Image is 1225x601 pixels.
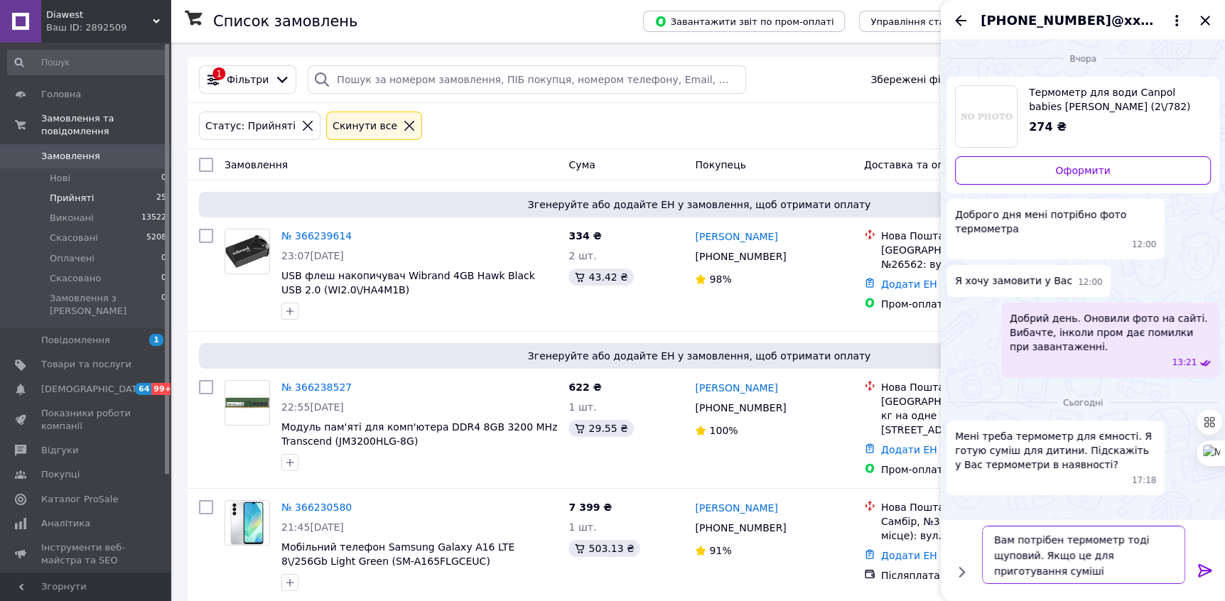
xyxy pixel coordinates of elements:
span: 1 шт. [568,401,596,413]
div: Ваш ID: 2892509 [46,21,171,34]
span: Добрий день. Оновили фото на сайті. Вибачте, інколи пром дає помилки при завантаженні. [1010,311,1211,354]
a: Оформити [955,156,1211,185]
div: [PHONE_NUMBER] [692,247,789,266]
div: 12.10.2025 [946,395,1219,409]
img: Фото товару [225,381,269,425]
img: 1678227232_w640_h640_termometr-dlya-vodi.jpg [956,86,1017,147]
span: [DEMOGRAPHIC_DATA] [41,383,146,396]
textarea: Вам потрібен термометр тоді щуповий. Якщо це для приготування суміші [982,526,1185,584]
span: Показники роботи компанії [41,407,131,433]
div: Нова Пошта [881,380,1055,394]
span: Виконані [50,212,94,224]
span: 100% [709,425,738,436]
span: Покупці [41,468,80,481]
a: № 366238527 [281,381,352,393]
span: Скасовано [50,272,101,285]
span: Товари та послуги [41,358,131,371]
span: 98% [709,274,731,285]
img: Фото товару [225,229,269,274]
span: Прийняті [50,192,94,205]
span: Сьогодні [1057,397,1108,409]
span: Каталог ProSale [41,493,118,506]
span: Відгуки [41,444,78,457]
div: [PHONE_NUMBER] [692,398,789,418]
span: Cума [568,159,595,170]
span: [PHONE_NUMBER]@xxxxxx$.com [981,11,1157,30]
button: Управління статусами [859,11,991,32]
a: Модуль пам'яті для комп'ютера DDR4 8GB 3200 MHz Transcend (JM3200HLG-8G) [281,421,557,447]
div: 29.55 ₴ [568,420,633,437]
span: Оплачені [50,252,95,265]
span: Diawest [46,9,153,21]
div: 43.42 ₴ [568,269,633,286]
input: Пошук [7,50,168,75]
span: Замовлення [225,159,288,170]
div: Нова Пошта [881,500,1055,514]
span: 0 [161,292,166,318]
a: № 366230580 [281,502,352,513]
button: Назад [952,12,969,29]
span: 274 ₴ [1029,120,1067,134]
div: 11.10.2025 [946,51,1219,65]
span: 334 ₴ [568,230,601,242]
span: Аналітика [41,517,90,530]
a: Додати ЕН [881,550,937,561]
button: Закрити [1197,12,1214,29]
a: Мобільний телефон Samsung Galaxy A16 LTE 8\/256Gb Light Green (SM-A165FLGCEUC) [281,541,514,567]
span: Покупець [695,159,745,170]
button: [PHONE_NUMBER]@xxxxxx$.com [981,11,1185,30]
div: Післяплата [881,568,1055,583]
div: [GEOGRAPHIC_DATA], Поштомат №26562: вул. [STREET_ADDRESS] [881,243,1055,271]
span: Доставка та оплата [864,159,968,170]
a: [PERSON_NAME] [695,381,777,395]
img: Фото товару [225,501,269,545]
button: Показати кнопки [952,563,971,581]
a: Фото товару [225,229,270,274]
a: USB флеш накопичувач Wibrand 4GB Hawk Black USB 2.0 (WI2.0\/HA4M1B) [281,270,535,296]
span: Вчора [1064,53,1102,65]
input: Пошук за номером замовлення, ПІБ покупця, номером телефону, Email, номером накладної [308,65,746,94]
div: Cкинути все [330,118,400,134]
a: [PERSON_NAME] [695,229,777,244]
span: 1 шт. [568,521,596,533]
button: Завантажити звіт по пром-оплаті [643,11,845,32]
span: Замовлення [41,150,100,163]
span: 91% [709,545,731,556]
span: Замовлення з [PERSON_NAME] [50,292,161,318]
span: 25 [156,192,166,205]
span: 12:00 11.10.2025 [1078,276,1103,288]
a: № 366239614 [281,230,352,242]
span: 7 399 ₴ [568,502,612,513]
div: 503.13 ₴ [568,540,640,557]
a: Додати ЕН [881,444,937,455]
a: Переглянути товар [955,85,1211,148]
span: Я хочу замовити у Вас [955,274,1072,288]
span: 0 [161,172,166,185]
span: Повідомлення [41,334,110,347]
span: Згенеруйте або додайте ЕН у замовлення, щоб отримати оплату [205,197,1194,212]
a: Додати ЕН [881,278,937,290]
span: 21:45[DATE] [281,521,344,533]
div: Нова Пошта [881,229,1055,243]
span: 12:00 11.10.2025 [1132,239,1157,251]
span: 2 шт. [568,250,596,261]
div: [PHONE_NUMBER] [692,518,789,538]
span: 99+ [151,383,175,395]
span: Завантажити звіт по пром-оплаті [654,15,833,28]
span: 64 [135,383,151,395]
span: Мені треба термометр для ємності. Я готую суміш для дитини. Підскажіть у Вас термометри в наявності? [955,429,1156,472]
span: Термометр для води Canpol babies [PERSON_NAME] (2\/782) [1029,85,1199,114]
a: [PERSON_NAME] [695,501,777,515]
div: [GEOGRAPHIC_DATA], №22 (до 30 кг на одне місце): вул. [STREET_ADDRESS] [881,394,1055,437]
span: 13522 [141,212,166,224]
span: Інструменти веб-майстра та SEO [41,541,131,567]
span: Фільтри [227,72,269,87]
span: Управління статусами [870,16,979,27]
h1: Список замовлень [213,13,357,30]
span: 5208 [146,232,166,244]
span: Доброго дня мені потрібно фото термометра [955,207,1156,236]
span: Замовлення та повідомлення [41,112,171,138]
